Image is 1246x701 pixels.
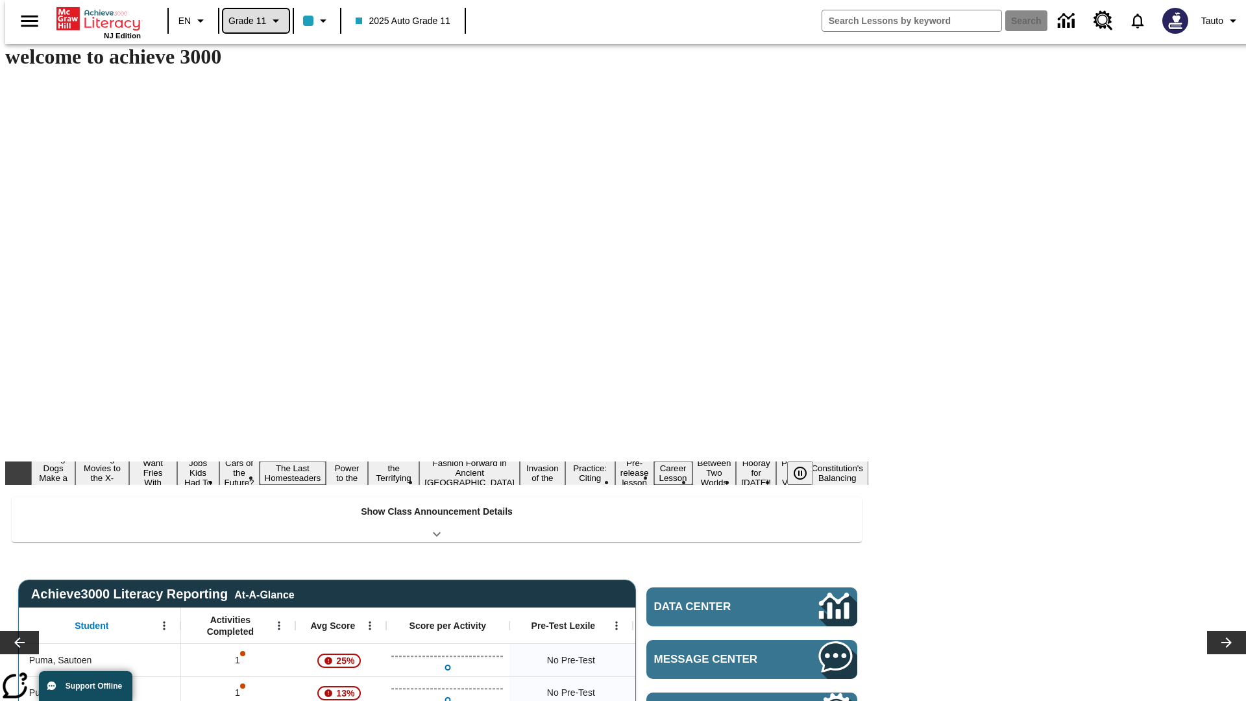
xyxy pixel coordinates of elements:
span: 2025 Auto Grade 11 [356,14,450,28]
span: Puma, Sautoen [29,654,92,667]
a: Home [56,6,141,32]
span: Tauto [1201,14,1223,28]
p: 1 [234,686,243,700]
button: Open Menu [154,616,174,635]
button: Slide 12 Pre-release lesson [615,456,654,489]
button: Open Menu [360,616,380,635]
button: Profile/Settings [1196,9,1246,32]
a: Data Center [1050,3,1086,39]
button: Slide 10 The Invasion of the Free CD [520,452,565,495]
button: Grade: Grade 11, Select a grade [223,9,289,32]
button: Slide 4 Dirty Jobs Kids Had To Do [177,447,219,499]
input: search field [822,10,1001,31]
button: Open side menu [10,2,49,40]
button: Support Offline [39,671,132,701]
button: Slide 7 Solar Power to the People [326,452,368,495]
button: Slide 8 Attack of the Terrifying Tomatoes [368,452,419,495]
span: Message Center [654,653,780,666]
div: Pause [787,461,826,485]
button: Slide 3 Do You Want Fries With That? [129,447,177,499]
span: EN [178,14,191,28]
button: Slide 17 The Constitution's Balancing Act [806,452,868,495]
span: Achieve3000 Literacy Reporting [31,587,295,602]
a: Notifications [1121,4,1154,38]
img: Avatar [1162,8,1188,34]
button: Slide 14 Between Two Worlds [692,456,737,489]
span: Activities Completed [188,614,273,637]
span: Grade 11 [228,14,266,28]
p: 1 [234,654,243,667]
button: Pause [787,461,813,485]
button: Slide 1 Diving Dogs Make a Splash [31,452,75,495]
p: Show Class Announcement Details [361,505,513,519]
a: Message Center [646,640,857,679]
button: Slide 15 Hooray for Constitution Day! [736,456,776,489]
div: 1, One or more Activity scores may be invalid., Puma, Sautoen [181,644,295,676]
button: Class color is light blue. Change class color [298,9,336,32]
span: Data Center [654,600,776,613]
div: Show Class Announcement Details [12,497,862,542]
span: Support Offline [66,682,122,691]
button: Lesson carousel, Next [1207,631,1246,654]
a: Data Center [646,587,857,626]
div: Home [56,5,141,40]
button: Open Menu [269,616,289,635]
span: Avg Score [310,620,355,632]
div: , 25%, Attention! This student's Average First Try Score of 25% is below 65%, Puma, Sautoen [295,644,386,676]
a: Resource Center, Will open in new tab [1086,3,1121,38]
button: Slide 11 Mixed Practice: Citing Evidence [565,452,615,495]
span: Score per Activity [409,620,487,632]
span: No Pre-Test, Puma, Sautoes [547,686,595,700]
span: Pre-Test Lexile [531,620,596,632]
button: Slide 13 Career Lesson [654,461,692,485]
button: Slide 16 Point of View [776,456,806,489]
h1: welcome to achieve 3000 [5,45,868,69]
button: Slide 2 Taking Movies to the X-Dimension [75,452,129,495]
button: Slide 5 Cars of the Future? [219,456,260,489]
span: Student [75,620,108,632]
div: At-A-Glance [234,587,294,601]
button: Select a new avatar [1154,4,1196,38]
button: Language: EN, Select a language [173,9,214,32]
span: NJ Edition [104,32,141,40]
body: Maximum 600 characters Press Escape to exit toolbar Press Alt + F10 to reach toolbar [5,10,189,22]
span: No Pre-Test, Puma, Sautoen [547,654,595,667]
span: 25% [331,649,360,672]
button: Slide 9 Fashion Forward in Ancient Rome [419,456,520,489]
button: Slide 6 The Last Homesteaders [260,461,326,485]
button: Open Menu [607,616,626,635]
